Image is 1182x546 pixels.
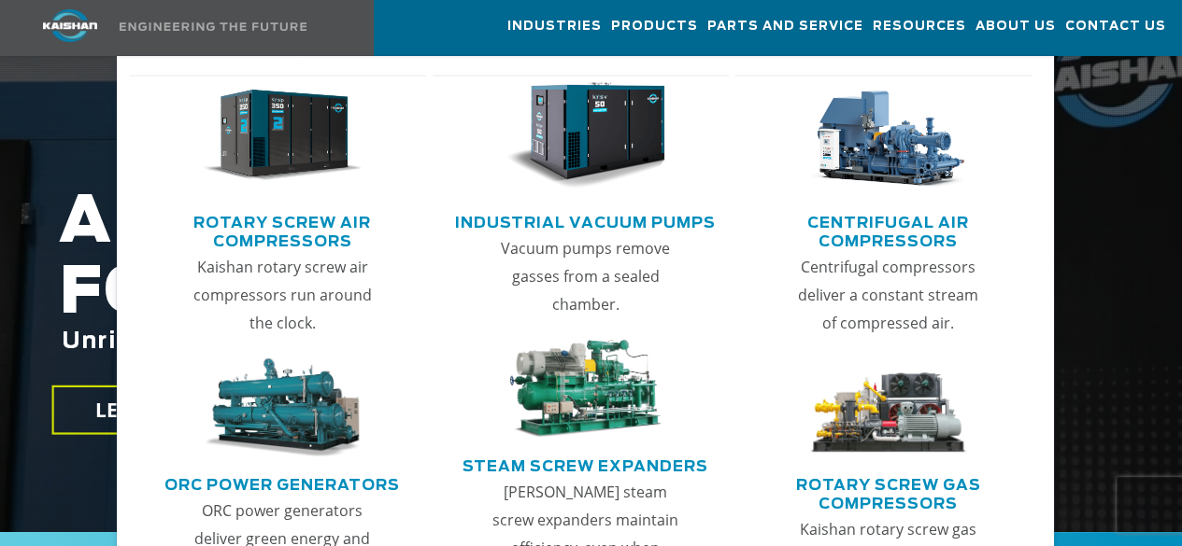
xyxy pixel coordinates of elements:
[611,1,698,51] a: Products
[507,16,602,37] span: Industries
[873,16,966,37] span: Resources
[455,206,716,234] a: Industrial Vacuum Pumps
[491,234,681,318] p: Vacuum pumps remove gasses from a sealed chamber.
[507,1,602,51] a: Industries
[707,1,863,51] a: Parts and Service
[611,16,698,37] span: Products
[808,82,968,189] img: thumb-Centrifugal-Air-Compressors
[164,469,400,497] a: ORC Power Generators
[1065,16,1166,37] span: Contact Us
[203,82,363,189] img: thumb-Rotary-Screw-Air-Compressors
[976,16,1056,37] span: About Us
[745,206,1032,253] a: Centrifugal Air Compressors
[745,469,1032,515] a: Rotary Screw Gas Compressors
[120,22,306,31] img: Engineering the future
[203,358,363,457] img: thumb-ORC-Power-Generators
[808,358,968,457] img: thumb-Rotary-Screw-Gas-Compressors
[59,188,943,413] h2: AIR COMPRESSORS FOR THE
[139,206,427,253] a: Rotary Screw Air Compressors
[707,16,863,37] span: Parts and Service
[506,340,665,439] img: thumb-Steam-Screw-Expanders
[976,1,1056,51] a: About Us
[506,82,665,189] img: thumb-Industrial-Vacuum-Pumps
[1065,1,1166,51] a: Contact Us
[188,253,378,337] p: Kaishan rotary screw air compressors run around the clock.
[793,253,984,337] p: Centrifugal compressors deliver a constant stream of compressed air.
[95,397,224,424] span: LEARN MORE
[62,330,862,353] span: Unrivaled performance with up to 35% energy cost savings.
[51,385,267,435] a: LEARN MORE
[873,1,966,51] a: Resources
[463,450,708,478] a: Steam Screw Expanders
